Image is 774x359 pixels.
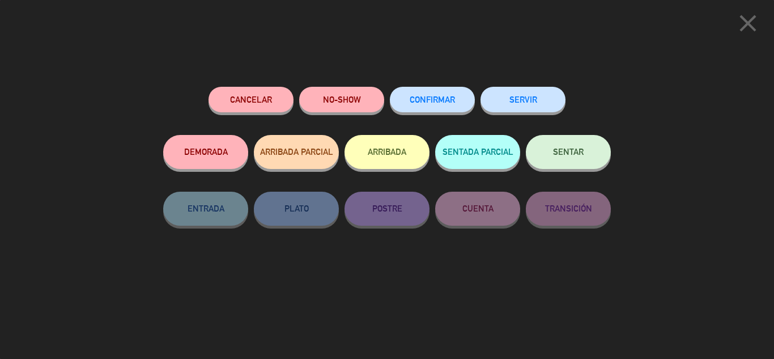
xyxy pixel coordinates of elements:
[410,95,455,104] span: CONFIRMAR
[254,192,339,226] button: PLATO
[435,192,520,226] button: CUENTA
[345,192,429,226] button: POSTRE
[299,87,384,112] button: NO-SHOW
[260,147,333,157] span: ARRIBADA PARCIAL
[480,87,565,112] button: SERVIR
[734,9,762,37] i: close
[209,87,294,112] button: Cancelar
[163,135,248,169] button: DEMORADA
[730,9,766,42] button: close
[553,147,584,157] span: SENTAR
[163,192,248,226] button: ENTRADA
[345,135,429,169] button: ARRIBADA
[254,135,339,169] button: ARRIBADA PARCIAL
[526,135,611,169] button: SENTAR
[526,192,611,226] button: TRANSICIÓN
[435,135,520,169] button: SENTADA PARCIAL
[390,87,475,112] button: CONFIRMAR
